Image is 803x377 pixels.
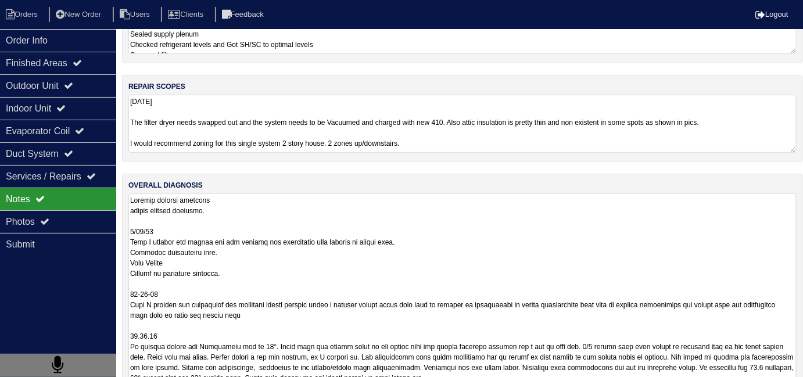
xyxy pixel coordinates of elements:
a: Users [113,10,159,19]
a: New Order [49,10,110,19]
label: repair scopes [128,81,185,92]
a: Clients [161,10,213,19]
label: overall diagnosis [128,180,203,191]
li: Feedback [215,7,273,23]
a: Logout [755,10,788,19]
li: Clients [161,7,213,23]
li: New Order [49,7,110,23]
li: Users [113,7,159,23]
textarea: [DATE] The filter dryer needs swapped out and the system needs to be Vacuumed and charged with ne... [128,95,797,153]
